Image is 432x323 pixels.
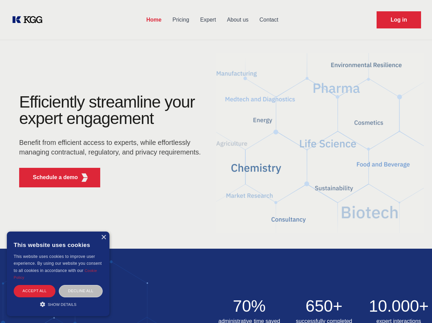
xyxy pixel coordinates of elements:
img: KGG Fifth Element RED [216,45,424,242]
a: KOL Knowledge Platform: Talk to Key External Experts (KEE) [11,14,48,25]
p: Benefit from efficient access to experts, while effortlessly managing contractual, regulatory, an... [19,138,205,157]
a: Home [141,11,167,29]
div: Show details [14,301,103,308]
h1: Efficiently streamline your expert engagement [19,94,205,127]
h2: 70% [216,298,283,314]
button: Schedule a demoKGG Fifth Element RED [19,168,100,187]
div: Accept all [14,285,55,297]
img: KGG Fifth Element RED [80,173,89,182]
a: Cookie Policy [14,269,97,279]
div: Decline all [59,285,103,297]
a: Pricing [167,11,195,29]
span: This website uses cookies to improve user experience. By using our website you consent to all coo... [14,254,102,273]
a: Contact [254,11,284,29]
a: Request Demo [377,11,421,28]
h2: 650+ [291,298,357,314]
a: Expert [195,11,221,29]
span: Show details [48,302,77,307]
a: About us [221,11,254,29]
p: Schedule a demo [33,173,78,182]
div: Close [101,235,106,240]
div: This website uses cookies [14,237,103,253]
